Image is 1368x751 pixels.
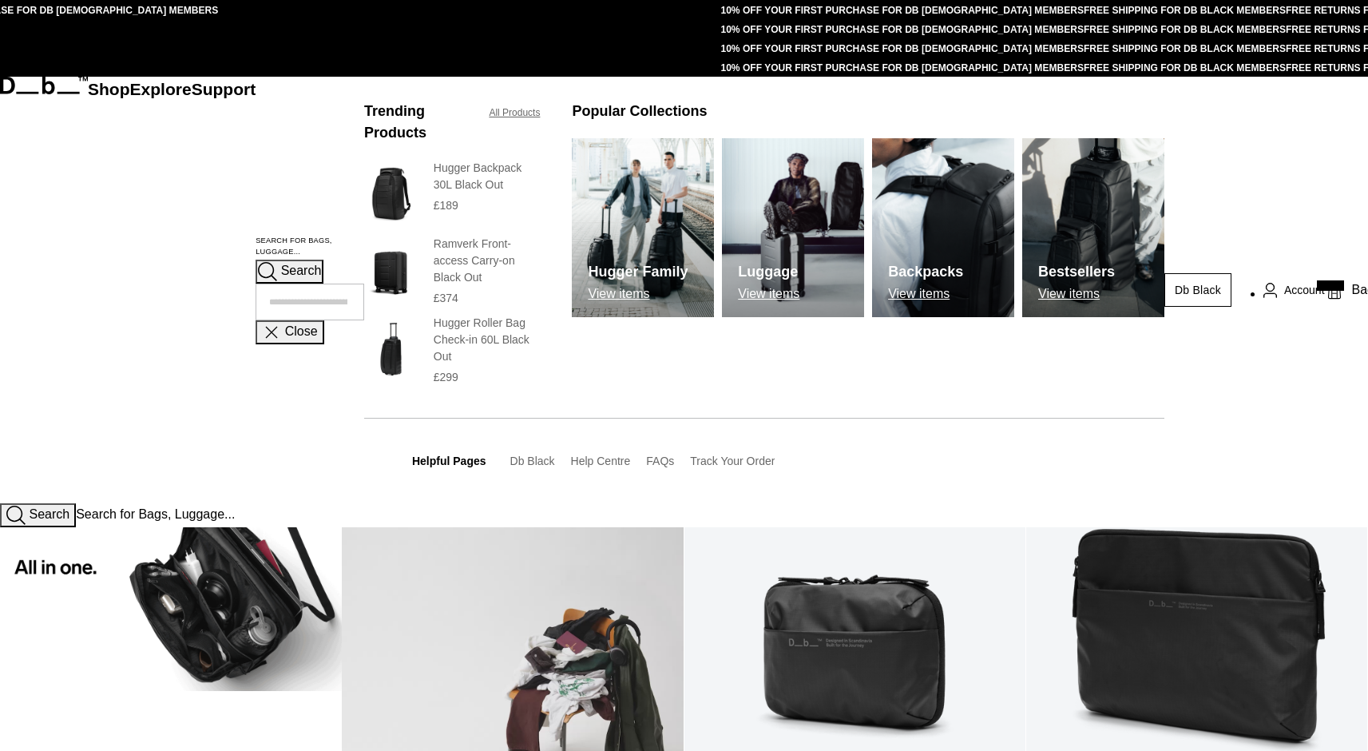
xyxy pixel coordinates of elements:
a: Track Your Order [690,455,775,467]
span: Close [285,324,318,338]
a: Hugger Backpack 30L Black Out Hugger Backpack 30L Black Out £189 [364,160,540,228]
h3: Bestsellers [1038,261,1115,283]
a: 10% OFF YOUR FIRST PURCHASE FOR DB [DEMOGRAPHIC_DATA] MEMBERS [720,5,1083,16]
a: Support [192,80,256,98]
h3: Popular Collections [572,101,707,122]
a: Db Black [1164,273,1231,307]
span: £374 [434,292,458,304]
h3: Backpacks [888,261,963,283]
a: FAQs [646,455,674,467]
h3: Hugger Roller Bag Check-in 60L Black Out [434,315,541,365]
a: FREE SHIPPING FOR DB BLACK MEMBERS [1084,5,1286,16]
a: Account [1263,280,1325,300]
a: Shop [88,80,130,98]
a: Db Hugger Family View items [572,138,714,317]
span: Search [281,264,322,277]
p: View items [1038,287,1115,301]
button: Search [256,260,323,284]
img: Db [722,138,864,317]
a: Ramverk Front-access Carry-on Black Out Ramverk Front-access Carry-on Black Out £374 [364,236,540,307]
p: View items [738,287,799,301]
label: Search for Bags, Luggage... [256,236,364,258]
a: All Products [489,105,540,120]
h3: Ramverk Front-access Carry-on Black Out [434,236,541,286]
span: £299 [434,371,458,383]
a: Hugger Roller Bag Check-in 60L Black Out Hugger Roller Bag Check-in 60L Black Out £299 [364,315,540,386]
img: Hugger Roller Bag Check-in 60L Black Out [364,315,418,383]
a: Db Backpacks View items [872,138,1014,317]
h3: Hugger Backpack 30L Black Out [434,160,541,193]
a: Db Bestsellers View items [1022,138,1164,317]
span: Account [1284,282,1325,299]
h3: Trending Products [364,101,473,144]
a: FREE SHIPPING FOR DB BLACK MEMBERS [1084,24,1286,35]
a: Db Luggage View items [722,138,864,317]
h3: Helpful Pages [412,453,486,470]
a: 10% OFF YOUR FIRST PURCHASE FOR DB [DEMOGRAPHIC_DATA] MEMBERS [720,62,1083,74]
a: FREE SHIPPING FOR DB BLACK MEMBERS [1084,62,1286,74]
span: Search [29,508,69,522]
nav: Main Navigation [88,77,256,503]
a: Db Black [510,455,555,467]
img: Hugger Backpack 30L Black Out [364,160,418,228]
img: Db [872,138,1014,317]
img: Db [572,138,714,317]
a: 10% OFF YOUR FIRST PURCHASE FOR DB [DEMOGRAPHIC_DATA] MEMBERS [720,43,1083,54]
h3: Luggage [738,261,799,283]
a: FREE SHIPPING FOR DB BLACK MEMBERS [1084,43,1286,54]
a: 10% OFF YOUR FIRST PURCHASE FOR DB [DEMOGRAPHIC_DATA] MEMBERS [720,24,1083,35]
img: Db [1022,138,1164,317]
p: View items [888,287,963,301]
a: Explore [130,80,192,98]
button: Close [256,320,323,344]
a: Help Centre [571,455,631,467]
p: View items [588,287,688,301]
h3: Hugger Family [588,261,688,283]
img: Ramverk Front-access Carry-on Black Out [364,236,418,304]
span: £189 [434,199,458,212]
